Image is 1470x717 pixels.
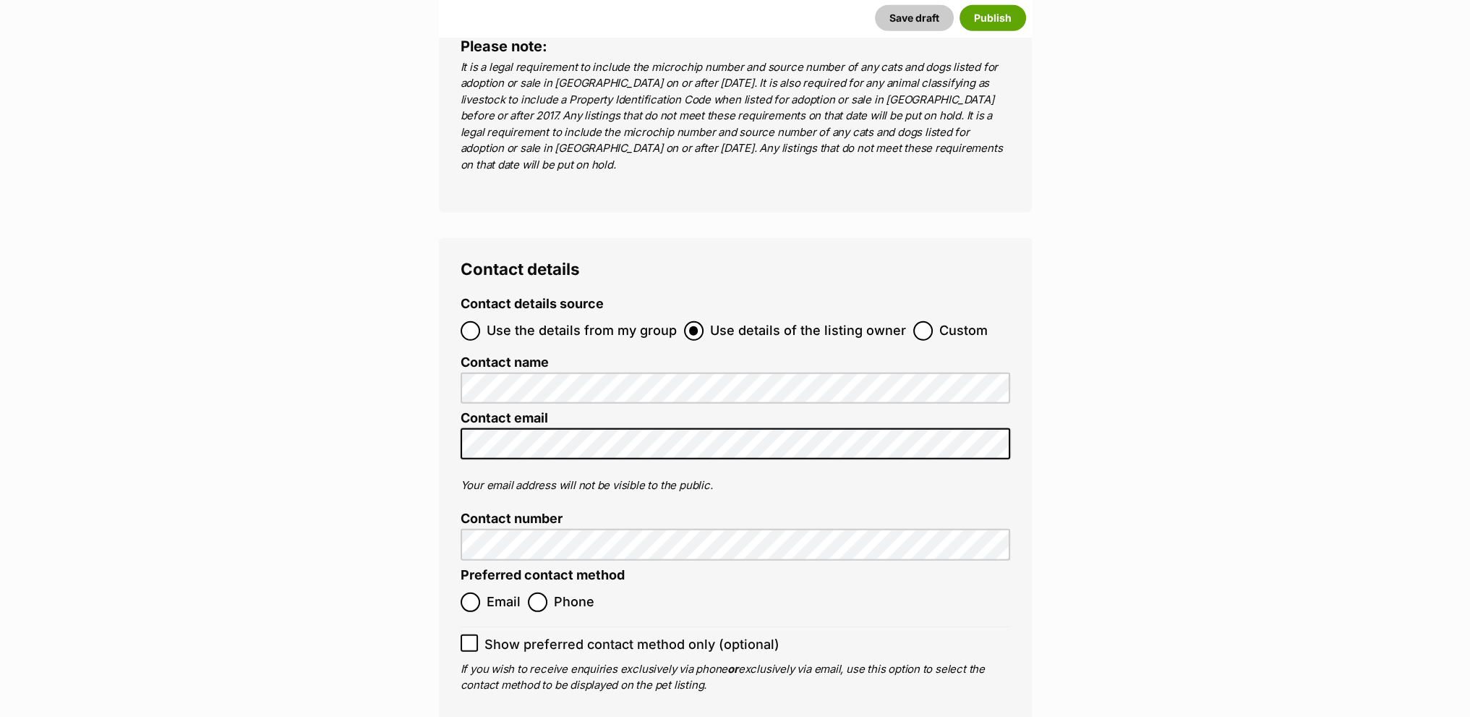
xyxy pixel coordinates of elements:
label: Contact number [461,512,1010,527]
p: Your email address will not be visible to the public. [461,478,1010,494]
span: Use the details from my group [487,321,677,341]
span: Show preferred contact method only (optional) [484,635,779,654]
label: Contact email [461,411,1010,426]
label: Preferred contact method [461,568,625,583]
p: It is a legal requirement to include the microchip number and source number of any cats and dogs ... [461,59,1010,174]
label: Contact details source [461,297,604,312]
span: Email [487,593,521,612]
span: Phone [554,593,594,612]
button: Publish [960,5,1026,31]
button: Save draft [875,5,954,31]
p: If you wish to receive enquiries exclusively via phone exclusively via email, use this option to ... [461,661,1010,694]
h4: Please note: [461,37,1010,56]
span: Contact details [461,259,580,279]
label: Contact name [461,355,1010,370]
span: Use details of the listing owner [710,321,906,341]
span: Custom [939,321,988,341]
b: or [727,662,738,676]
